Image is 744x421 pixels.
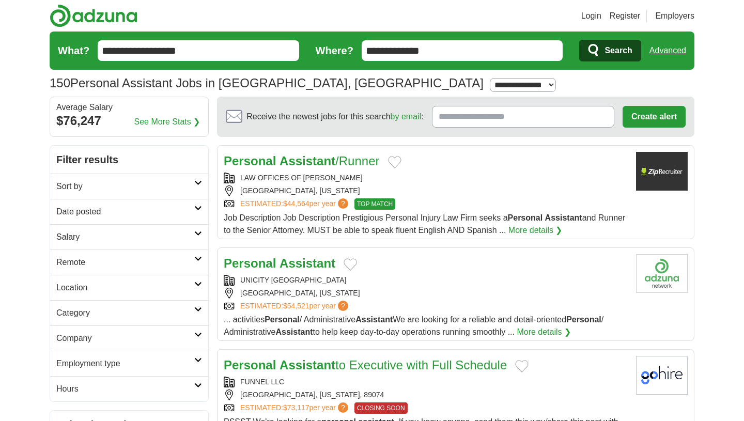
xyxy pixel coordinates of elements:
strong: Personal [566,315,601,324]
strong: Assistant [355,315,393,324]
a: More details ❯ [517,326,571,338]
h2: Remote [56,256,194,269]
h2: Sort by [56,180,194,193]
img: Company logo [636,254,688,293]
strong: Assistant [280,358,335,372]
span: CLOSING SOON [354,402,408,414]
strong: Assistant [280,154,335,168]
img: Adzuna logo [50,4,137,27]
span: ? [338,402,348,413]
a: Category [50,300,208,325]
span: $44,564 [283,199,309,208]
label: What? [58,43,89,58]
span: ? [338,301,348,311]
div: LAW OFFICES OF [PERSON_NAME] [224,173,628,183]
div: [GEOGRAPHIC_DATA], [US_STATE] [224,288,628,299]
h2: Category [56,307,194,319]
a: See More Stats ❯ [134,116,200,128]
a: Salary [50,224,208,250]
h2: Company [56,332,194,345]
a: Register [610,10,641,22]
a: by email [391,112,422,121]
a: Date posted [50,199,208,224]
strong: Personal [224,256,276,270]
a: Personal Assistant [224,256,335,270]
a: Sort by [50,174,208,199]
a: ESTIMATED:$73,117per year? [240,402,350,414]
a: Hours [50,376,208,401]
div: [GEOGRAPHIC_DATA], [US_STATE] [224,185,628,196]
div: FUNNEL LLC [224,377,628,387]
a: Employment type [50,351,208,376]
span: TOP MATCH [354,198,395,210]
span: $54,521 [283,302,309,310]
h2: Date posted [56,206,194,218]
a: Remote [50,250,208,275]
strong: Personal [224,154,276,168]
strong: Personal [224,358,276,372]
div: UNICITY [GEOGRAPHIC_DATA] [224,275,628,286]
div: [GEOGRAPHIC_DATA], [US_STATE], 89074 [224,389,628,400]
h2: Employment type [56,357,194,370]
a: Login [581,10,601,22]
div: $76,247 [56,112,202,130]
label: Where? [316,43,353,58]
div: Average Salary [56,103,202,112]
a: Personal Assistant/Runner [224,154,380,168]
h2: Hours [56,383,194,395]
span: ? [338,198,348,209]
button: Add to favorite jobs [388,156,401,168]
a: ESTIMATED:$44,564per year? [240,198,350,210]
img: Company logo [636,356,688,395]
h2: Filter results [50,146,208,174]
a: Company [50,325,208,351]
span: Job Description Job Description Prestigious Personal Injury Law Firm seeks a and Runner to the Se... [224,213,625,235]
span: $73,117 [283,403,309,412]
strong: Personal [508,213,543,222]
strong: Assistant [275,328,313,336]
h1: Personal Assistant Jobs in [GEOGRAPHIC_DATA], [GEOGRAPHIC_DATA] [50,76,484,90]
h2: Location [56,282,194,294]
strong: Assistant [280,256,335,270]
span: 150 [50,74,70,92]
a: Personal Assistantto Executive with Full Schedule [224,358,507,372]
span: Receive the newest jobs for this search : [246,111,423,123]
button: Add to favorite jobs [515,360,529,372]
a: More details ❯ [508,224,563,237]
button: Add to favorite jobs [344,258,357,271]
strong: Personal [265,315,300,324]
span: ... activities / Administrative We are looking for a reliable and detail-oriented / Administrativ... [224,315,603,336]
h2: Salary [56,231,194,243]
strong: Assistant [545,213,582,222]
a: ESTIMATED:$54,521per year? [240,301,350,311]
a: Employers [655,10,694,22]
a: Location [50,275,208,300]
